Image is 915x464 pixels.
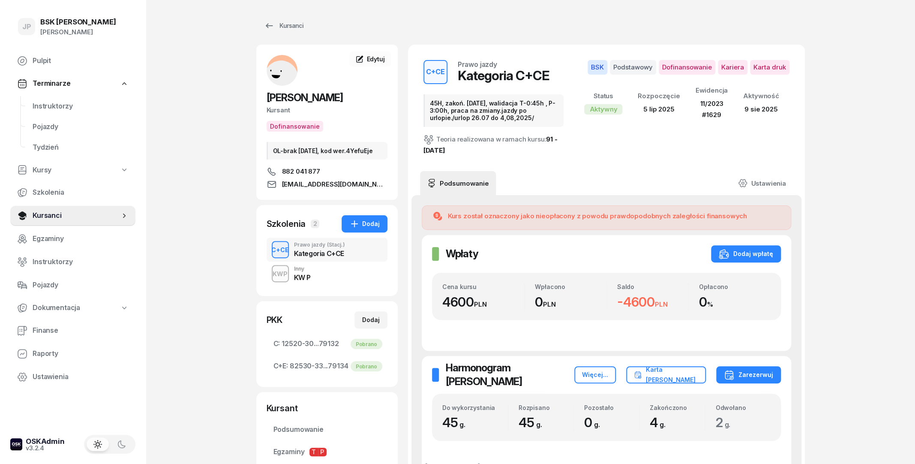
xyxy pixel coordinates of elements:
span: [PERSON_NAME] [267,91,343,104]
div: 0 [699,294,771,310]
a: Szkolenia [10,182,135,203]
span: Ustawienia [33,371,129,383]
small: PLN [474,300,487,308]
a: 882 041 877 [267,166,387,177]
button: C+CE [423,60,447,84]
span: Dokumentacja [33,302,80,313]
div: Dodaj [349,219,380,229]
a: Podsumowanie [420,171,496,195]
span: 12520-30...79132 [273,338,381,350]
a: Pojazdy [26,117,135,137]
a: Tydzień [26,137,135,158]
span: 45 [442,415,470,430]
div: v3.2.4 [26,445,65,451]
div: Kursanci [264,21,303,31]
span: Szkolenia [33,187,129,198]
div: OSKAdmin [26,438,65,445]
button: C+CE [272,241,289,258]
h2: Wpłaty [446,247,478,261]
div: Prawo jazdy [294,242,345,247]
div: -4600 [617,294,689,310]
span: Terminarze [33,78,70,89]
div: Ewidencja [695,85,728,96]
span: 2 [311,220,319,228]
a: C:12520-30...79132Pobrano [267,334,387,354]
div: 4600 [442,294,525,310]
a: C+E:82530-33...79134Pobrano [267,356,387,377]
h2: Harmonogram [PERSON_NAME] [446,361,574,389]
small: g. [459,420,465,429]
button: Karta [PERSON_NAME] [626,366,706,383]
button: KWPInnyKW P [267,262,387,286]
span: Raporty [33,348,129,359]
div: [PERSON_NAME] [40,27,116,38]
small: % [707,300,713,308]
div: Inny [294,266,311,271]
div: Kategoria C+CE [294,250,345,257]
a: Raporty [10,343,135,364]
span: Tydzień [33,142,129,153]
div: Kursant [267,105,387,116]
div: Pobrano [351,361,382,371]
div: 0 [535,294,606,310]
small: g. [594,420,600,429]
span: Podstawowy [610,60,656,75]
a: Pulpit [10,51,135,71]
small: g. [660,420,666,429]
div: Opłacono [699,283,771,290]
button: Zarezerwuj [716,366,781,383]
div: Więcej... [582,370,608,380]
div: C+CE [268,244,292,255]
small: g. [536,420,542,429]
div: Pozostało [584,404,639,411]
a: Kursy [10,160,135,180]
a: Instruktorzy [26,96,135,117]
div: 9 sie 2025 [743,104,779,115]
a: Kursanci [256,17,311,34]
div: KWP [269,268,291,279]
div: Dodaj wpłatę [719,249,773,259]
div: Kategoria C+CE [458,68,549,83]
a: [EMAIL_ADDRESS][DOMAIN_NAME] [267,179,387,190]
button: Dodaj [354,311,387,328]
a: Finanse [10,320,135,341]
div: 11/2023 #1629 [695,98,728,120]
small: PLN [655,300,668,308]
span: Karta druk [750,60,789,75]
div: Kursant [267,402,387,414]
span: C: [273,338,280,350]
img: logo-xs-dark@2x.png [10,438,22,450]
div: Kurs został oznaczony jako nieopłacony z powodu prawdopodobnych zaległości finansowych [448,211,747,221]
div: Saldo [617,283,689,290]
span: BSK [588,60,607,75]
span: Kariera [718,60,747,75]
div: OL-brak [DATE], kod wer.4YefuEje [267,142,387,160]
div: Aktywny [584,104,622,114]
div: Szkolenia [267,218,306,230]
div: Rozpoczęcie [638,90,680,102]
a: Ustawienia [731,171,792,195]
button: Dofinansowanie [267,121,323,132]
div: 45H, zakoń. [DATE], walidacja T-0:45h , P-3:00h, praca na zmiany.jazdy po urlopie./urlop 26.07 do... [423,94,564,127]
div: C+CE [423,65,448,79]
a: Instruktorzy [10,252,135,272]
div: Dodaj [362,315,380,325]
span: [EMAIL_ADDRESS][DOMAIN_NAME] [282,179,387,190]
span: Edytuj [366,55,384,63]
span: Egzaminy [33,233,129,244]
a: Edytuj [349,51,390,67]
button: BSKPodstawowyDofinansowanieKarieraKarta druk [588,60,789,75]
div: KW P [294,274,311,281]
span: 45 [519,415,546,430]
small: g. [724,420,730,429]
a: Podsumowanie [267,419,387,440]
button: C+CEPrawo jazdy(Stacj.)Kategoria C+CE [267,238,387,262]
a: Ustawienia [10,367,135,387]
div: Wpłacono [535,283,606,290]
div: Zarezerwuj [724,370,773,380]
a: Kursanci [10,205,135,226]
div: Status [584,90,622,102]
span: T [309,448,318,456]
div: Cena kursu [442,283,525,290]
